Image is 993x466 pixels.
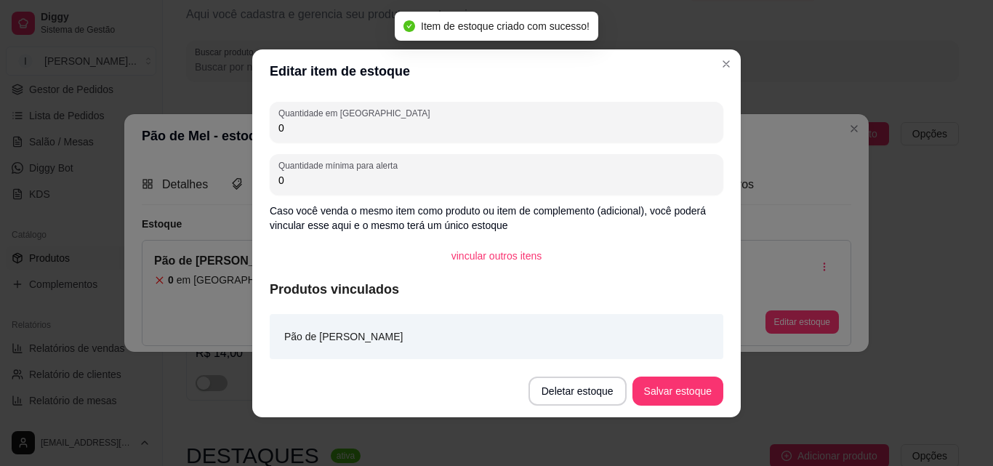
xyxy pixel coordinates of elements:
[278,159,403,172] label: Quantidade mínima para alerta
[440,241,554,270] button: vincular outros itens
[278,121,715,135] input: Quantidade em estoque
[270,204,723,233] p: Caso você venda o mesmo item como produto ou item de complemento (adicional), você poderá vincula...
[403,20,415,32] span: check-circle
[528,377,627,406] button: Deletar estoque
[632,377,723,406] button: Salvar estoque
[284,329,403,345] article: Pão de [PERSON_NAME]
[421,20,590,32] span: Item de estoque criado com sucesso!
[278,173,715,188] input: Quantidade mínima para alerta
[252,49,741,93] header: Editar item de estoque
[270,279,723,300] article: Produtos vinculados
[278,107,435,119] label: Quantidade em [GEOGRAPHIC_DATA]
[715,52,738,76] button: Close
